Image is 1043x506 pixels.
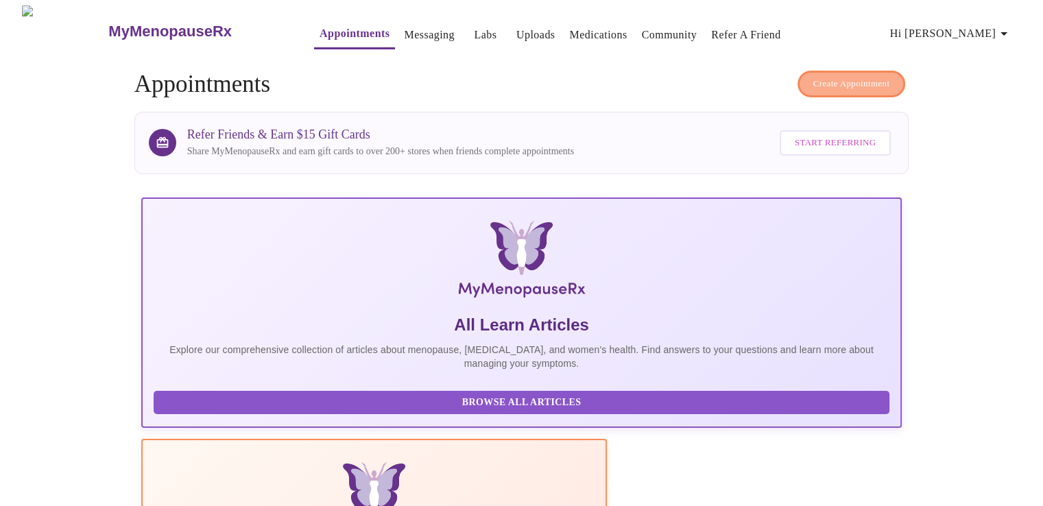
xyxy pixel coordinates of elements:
a: Community [642,25,697,45]
span: Hi [PERSON_NAME] [890,24,1012,43]
a: Labs [474,25,496,45]
h4: Appointments [134,71,909,98]
button: Hi [PERSON_NAME] [885,20,1018,47]
img: MyMenopauseRx Logo [22,5,107,57]
span: Start Referring [795,135,876,151]
a: Messaging [404,25,454,45]
button: Labs [464,21,507,49]
a: Appointments [320,24,389,43]
span: Create Appointment [813,76,890,92]
p: Share MyMenopauseRx and earn gift cards to over 200+ stores when friends complete appointments [187,145,574,158]
a: Start Referring [776,123,894,162]
a: MyMenopauseRx [107,8,287,56]
button: Create Appointment [798,71,906,97]
p: Explore our comprehensive collection of articles about menopause, [MEDICAL_DATA], and women's hea... [154,343,890,370]
button: Uploads [511,21,561,49]
button: Medications [564,21,632,49]
img: MyMenopauseRx Logo [267,221,775,303]
a: Refer a Friend [711,25,781,45]
h3: Refer Friends & Earn $15 Gift Cards [187,128,574,142]
h3: MyMenopauseRx [108,23,232,40]
a: Uploads [516,25,555,45]
button: Refer a Friend [706,21,787,49]
span: Browse All Articles [167,394,876,411]
button: Messaging [398,21,459,49]
button: Appointments [314,20,395,49]
button: Browse All Articles [154,391,890,415]
a: Browse All Articles [154,396,894,407]
a: Medications [569,25,627,45]
h5: All Learn Articles [154,314,890,336]
button: Community [636,21,703,49]
button: Start Referring [780,130,891,156]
